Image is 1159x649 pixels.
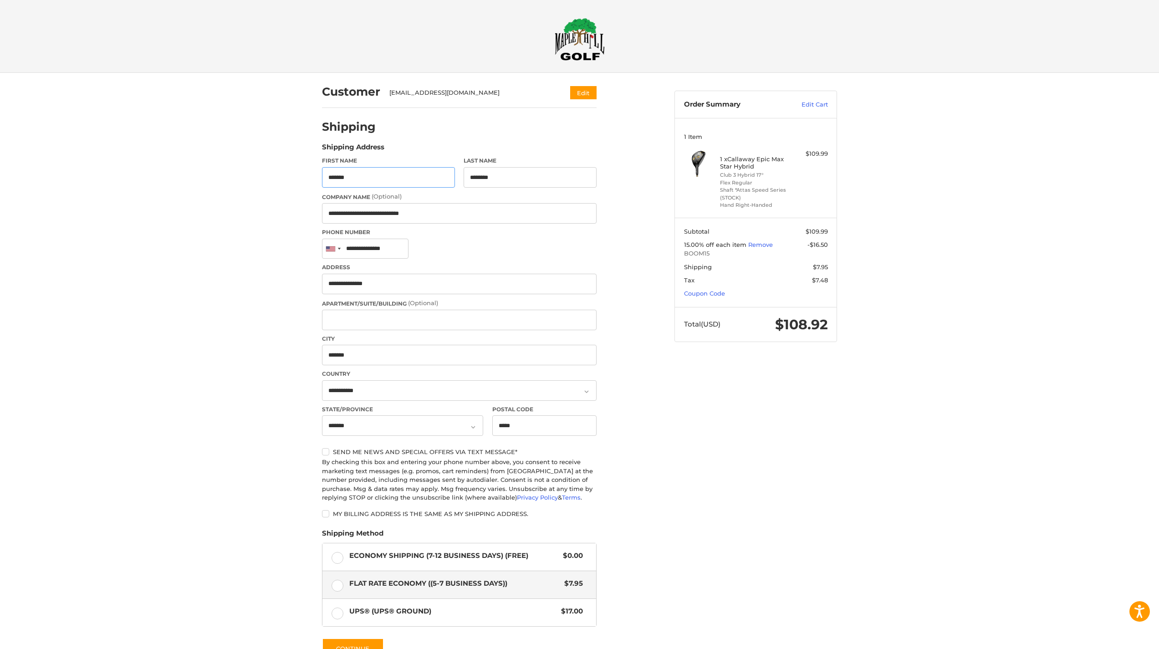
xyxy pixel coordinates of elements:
span: 15.00% off each item [684,241,748,248]
span: Flat Rate Economy ((5-7 Business Days)) [349,578,560,589]
span: $7.95 [560,578,583,589]
span: UPS® (UPS® Ground) [349,606,557,617]
label: Last Name [464,157,597,165]
span: $109.99 [806,228,828,235]
iframe: Google Customer Reviews [1084,624,1159,649]
a: Remove [748,241,773,248]
h4: 1 x Callaway Epic Max Star Hybrid [720,155,790,170]
a: Terms [562,494,581,501]
label: Apartment/Suite/Building [322,299,597,308]
label: Phone Number [322,228,597,236]
div: United States: +1 [322,239,343,259]
label: State/Province [322,405,483,414]
div: [EMAIL_ADDRESS][DOMAIN_NAME] [389,88,553,97]
h2: Shipping [322,120,376,134]
small: (Optional) [408,299,438,307]
li: Flex Regular [720,179,790,187]
div: $109.99 [792,149,828,158]
span: Shipping [684,263,712,271]
legend: Shipping Address [322,142,384,157]
span: Economy Shipping (7-12 Business Days) (Free) [349,551,559,561]
label: Company Name [322,192,597,201]
span: $7.95 [813,263,828,271]
span: BOOM15 [684,249,828,258]
div: By checking this box and entering your phone number above, you consent to receive marketing text ... [322,458,597,502]
h3: Order Summary [684,100,782,109]
li: Hand Right-Handed [720,201,790,209]
span: Total (USD) [684,320,720,328]
span: $0.00 [558,551,583,561]
label: First Name [322,157,455,165]
label: Country [322,370,597,378]
span: $7.48 [812,276,828,284]
a: Coupon Code [684,290,725,297]
label: My billing address is the same as my shipping address. [322,510,597,517]
label: City [322,335,597,343]
small: (Optional) [372,193,402,200]
button: Edit [570,86,597,99]
a: Privacy Policy [517,494,558,501]
label: Postal Code [492,405,597,414]
label: Send me news and special offers via text message* [322,448,597,455]
h2: Customer [322,85,380,99]
legend: Shipping Method [322,528,383,543]
span: $17.00 [557,606,583,617]
span: Tax [684,276,694,284]
h3: 1 Item [684,133,828,140]
span: Subtotal [684,228,710,235]
li: Club 3 Hybrid 17° [720,171,790,179]
label: Address [322,263,597,271]
img: Maple Hill Golf [555,18,605,61]
a: Edit Cart [782,100,828,109]
li: Shaft *Attas Speed Series (STOCK) [720,186,790,201]
span: $108.92 [775,316,828,333]
span: -$16.50 [807,241,828,248]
